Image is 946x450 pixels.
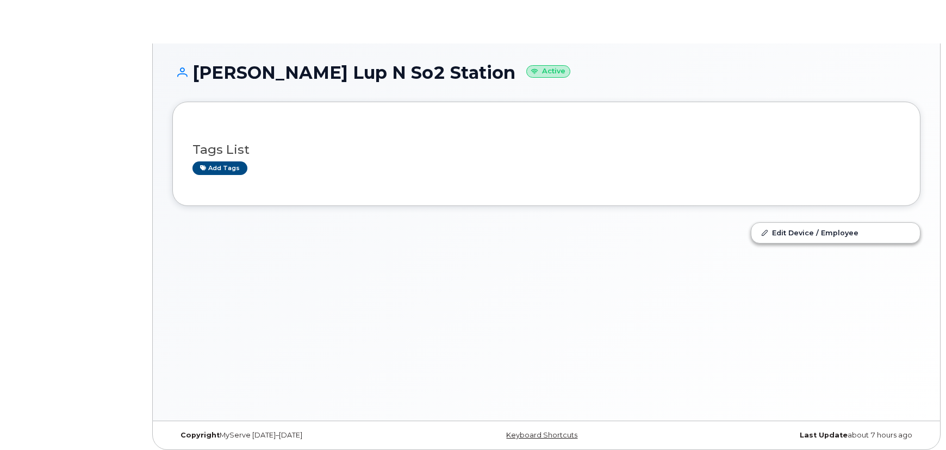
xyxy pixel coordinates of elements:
a: Keyboard Shortcuts [506,431,577,439]
div: MyServe [DATE]–[DATE] [172,431,422,440]
a: Add tags [192,161,247,175]
h3: Tags List [192,143,900,157]
div: about 7 hours ago [671,431,920,440]
a: Edit Device / Employee [751,223,920,242]
strong: Copyright [181,431,220,439]
small: Active [526,65,570,78]
h1: [PERSON_NAME] Lup N So2 Station [172,63,920,82]
strong: Last Update [800,431,848,439]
